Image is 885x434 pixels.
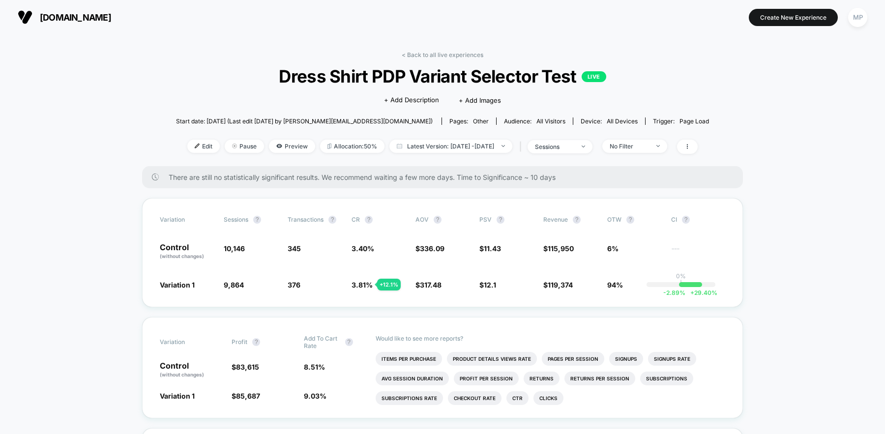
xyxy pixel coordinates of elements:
button: Create New Experience [749,9,838,26]
li: Clicks [533,391,563,405]
span: AOV [415,216,429,223]
p: LIVE [582,71,606,82]
span: 3.40 % [352,244,374,253]
li: Subscriptions Rate [376,391,443,405]
span: 8.51 % [304,363,325,371]
div: Trigger: [653,117,709,125]
li: Returns Per Session [564,372,635,385]
span: --- [671,246,725,260]
p: Would like to see more reports? [376,335,725,342]
span: 85,687 [236,392,260,400]
span: Allocation: 50% [320,140,384,153]
span: $ [479,281,496,289]
span: (without changes) [160,372,204,377]
span: Preview [269,140,315,153]
li: Returns [524,372,560,385]
span: [DOMAIN_NAME] [40,12,111,23]
p: 0% [676,272,686,280]
li: Items Per Purchase [376,352,442,366]
li: Checkout Rate [448,391,501,405]
span: Variation [160,216,214,224]
span: PSV [479,216,492,223]
span: -2.89 % [663,289,685,296]
img: Visually logo [18,10,32,25]
span: Edit [187,140,220,153]
span: 3.81 % [352,281,373,289]
button: ? [345,338,353,346]
span: 9,864 [224,281,244,289]
span: $ [415,281,442,289]
span: + [690,289,694,296]
button: ? [434,216,442,224]
span: All Visitors [536,117,565,125]
li: Ctr [506,391,529,405]
span: all devices [607,117,638,125]
li: Avg Session Duration [376,372,449,385]
div: Pages: [449,117,489,125]
span: 317.48 [420,281,442,289]
img: end [501,145,505,147]
img: end [656,145,660,147]
button: ? [253,216,261,224]
span: Sessions [224,216,248,223]
img: end [582,145,585,147]
li: Subscriptions [640,372,693,385]
span: 83,615 [236,363,259,371]
div: Audience: [504,117,565,125]
span: $ [415,244,444,253]
div: MP [848,8,867,27]
span: 336.09 [420,244,444,253]
span: CR [352,216,360,223]
li: Pages Per Session [542,352,604,366]
span: Dress Shirt PDP Variant Selector Test [203,66,682,87]
span: 119,374 [548,281,573,289]
span: Variation 1 [160,392,195,400]
button: ? [497,216,504,224]
img: edit [195,144,200,148]
span: Pause [225,140,264,153]
span: CI [671,216,725,224]
span: 9.03 % [304,392,326,400]
span: There are still no statistically significant results. We recommend waiting a few more days . Time... [169,173,723,181]
span: | [517,140,528,154]
div: + 12.1 % [377,279,401,290]
span: + Add Images [459,96,501,104]
span: Page Load [679,117,709,125]
span: Revenue [543,216,568,223]
span: (without changes) [160,253,204,259]
span: 115,950 [548,244,574,253]
span: 94% [607,281,623,289]
button: ? [252,338,260,346]
span: + Add Description [384,95,439,105]
p: | [680,280,682,287]
img: calendar [397,144,402,148]
span: Variation 1 [160,281,195,289]
span: 6% [607,244,619,253]
span: $ [543,244,574,253]
button: ? [573,216,581,224]
div: No Filter [610,143,649,150]
span: Transactions [288,216,324,223]
li: Signups [609,352,643,366]
p: Control [160,362,222,378]
span: $ [479,244,501,253]
img: end [232,144,237,148]
button: ? [365,216,373,224]
button: ? [682,216,690,224]
button: [DOMAIN_NAME] [15,9,114,25]
div: sessions [535,143,574,150]
span: Variation [160,335,214,349]
span: OTW [607,216,661,224]
span: 12.1 [484,281,496,289]
span: $ [232,392,260,400]
button: ? [626,216,634,224]
p: Control [160,243,214,260]
span: Start date: [DATE] (Last edit [DATE] by [PERSON_NAME][EMAIL_ADDRESS][DOMAIN_NAME]) [176,117,433,125]
button: ? [328,216,336,224]
li: Product Details Views Rate [447,352,537,366]
span: $ [543,281,573,289]
span: other [473,117,489,125]
span: Device: [573,117,645,125]
li: Profit Per Session [454,372,519,385]
span: $ [232,363,259,371]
